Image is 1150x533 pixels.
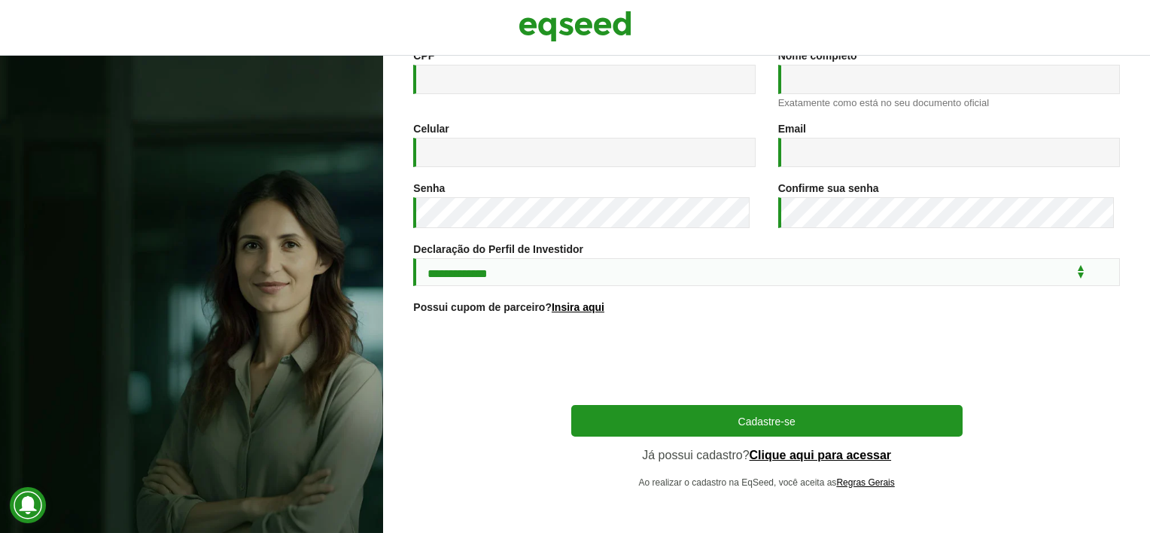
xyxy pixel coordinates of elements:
[413,302,604,312] label: Possui cupom de parceiro?
[413,244,583,254] label: Declaração do Perfil de Investidor
[778,98,1120,108] div: Exatamente como está no seu documento oficial
[519,8,631,45] img: EqSeed Logo
[571,448,963,462] p: Já possui cadastro?
[571,405,963,437] button: Cadastre-se
[413,183,445,193] label: Senha
[413,123,449,134] label: Celular
[778,183,879,193] label: Confirme sua senha
[552,302,604,312] a: Insira aqui
[836,478,894,487] a: Regras Gerais
[778,123,806,134] label: Email
[750,449,892,461] a: Clique aqui para acessar
[778,50,857,61] label: Nome completo
[571,477,963,488] p: Ao realizar o cadastro na EqSeed, você aceita as
[413,50,434,61] label: CPF
[653,331,881,390] iframe: reCAPTCHA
